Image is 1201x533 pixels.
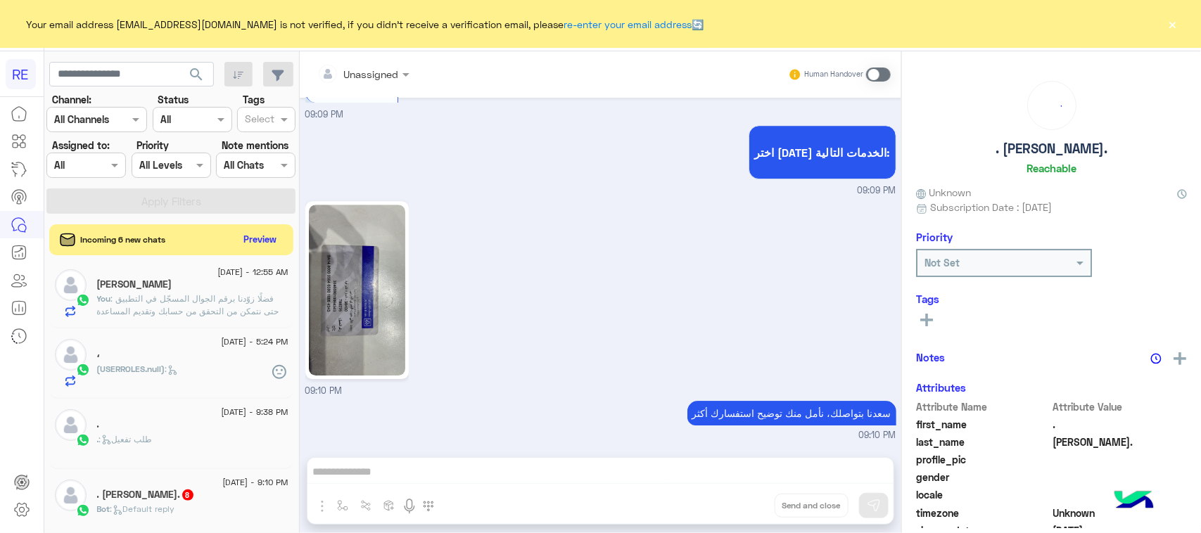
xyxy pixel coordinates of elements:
[996,141,1107,157] h5: . [PERSON_NAME].
[859,429,896,442] span: 09:10 PM
[76,293,90,307] img: WhatsApp
[55,480,87,511] img: defaultAdmin.png
[1053,487,1188,502] span: null
[1053,399,1188,414] span: Attribute Value
[76,503,90,518] img: WhatsApp
[916,506,1050,520] span: timezone
[46,188,296,214] button: Apply Filters
[188,66,205,83] span: search
[858,184,896,198] span: 09:09 PM
[52,138,110,153] label: Assigned to:
[1174,352,1186,365] img: add
[97,489,195,501] h5: . عبدالرحمن.
[1110,477,1159,526] img: hulul-logo.png
[222,138,288,153] label: Note mentions
[1027,162,1076,174] h6: Reachable
[6,59,36,89] div: RE
[916,231,953,243] h6: Priority
[916,399,1050,414] span: Attribute Name
[1031,85,1072,126] div: loading...
[1053,435,1188,449] span: عبدالرحمن.
[165,364,178,374] span: :
[55,269,87,301] img: defaultAdmin.png
[179,62,214,92] button: search
[97,293,279,329] span: فضلًا زوّدنا برقم الجوال المسجّل في التطبيق حتى نتمكن من التحقق من حسابك وتقديم المساعدة اللازمة ...
[916,417,1050,432] span: first_name
[99,434,153,444] span: : طلب تفعيل
[221,406,288,418] span: [DATE] - 9:38 PM
[916,381,966,394] h6: Attributes
[55,339,87,371] img: defaultAdmin.png
[81,233,166,246] span: Incoming 6 new chats
[243,111,274,129] div: Select
[309,205,405,375] img: 1819269338626261.jpg
[158,92,189,107] label: Status
[52,92,91,107] label: Channel:
[243,92,265,107] label: Tags
[1053,506,1188,520] span: Unknown
[97,364,165,374] span: (USERROLES.null)
[238,229,283,250] button: Preview
[687,401,896,425] p: 13/9/2025, 9:10 PM
[110,503,175,514] span: : Default reply
[916,185,971,200] span: Unknown
[136,138,169,153] label: Priority
[916,435,1050,449] span: last_name
[76,433,90,447] img: WhatsApp
[916,452,1050,467] span: profile_pic
[916,293,1187,305] h6: Tags
[217,266,288,278] span: [DATE] - 12:55 AM
[221,335,288,348] span: [DATE] - 5:24 PM
[775,494,849,518] button: Send and close
[97,348,101,360] h5: ،
[564,18,692,30] a: re-enter your email address
[1053,470,1188,484] span: null
[97,434,99,444] span: .
[76,363,90,377] img: WhatsApp
[55,409,87,441] img: defaultAdmin.png
[97,418,100,430] h5: .
[754,146,891,159] span: اختر [DATE] الخدمات التالية:
[305,109,344,120] span: 09:09 PM
[27,17,704,32] span: Your email address [EMAIL_ADDRESS][DOMAIN_NAME] is not verified, if you didn't receive a verifica...
[916,351,945,364] h6: Notes
[804,69,863,80] small: Human Handover
[182,489,193,501] span: 8
[97,293,111,304] span: You
[97,503,110,514] span: Bot
[1053,417,1188,432] span: .
[97,278,172,290] h5: عايد المطيري
[1166,17,1180,31] button: ×
[916,487,1050,502] span: locale
[222,476,288,489] span: [DATE] - 9:10 PM
[916,470,1050,484] span: gender
[305,385,343,396] span: 09:10 PM
[1150,353,1162,364] img: notes
[930,200,1052,214] span: Subscription Date : [DATE]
